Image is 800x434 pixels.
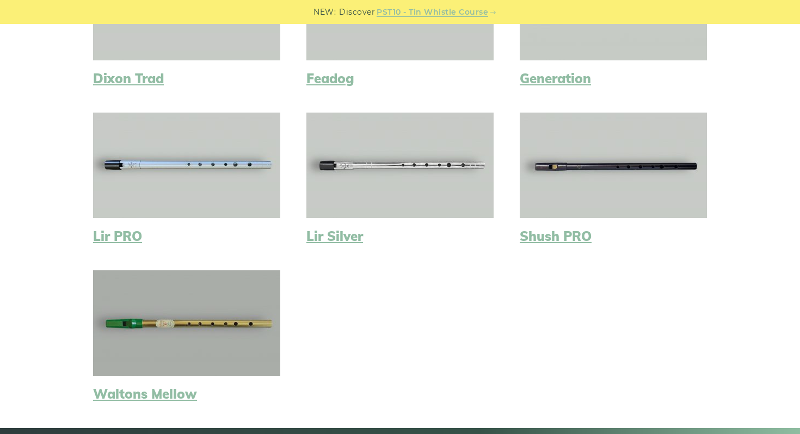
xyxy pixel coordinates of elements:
span: Discover [339,6,375,18]
a: Waltons Mellow [93,386,280,402]
a: PST10 - Tin Whistle Course [377,6,488,18]
a: Shush PRO [520,228,707,244]
a: Generation [520,71,707,86]
a: Dixon Trad [93,71,280,86]
a: Feadog [306,71,494,86]
a: Lir PRO [93,228,280,244]
a: Lir Silver [306,228,494,244]
span: NEW: [313,6,336,18]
